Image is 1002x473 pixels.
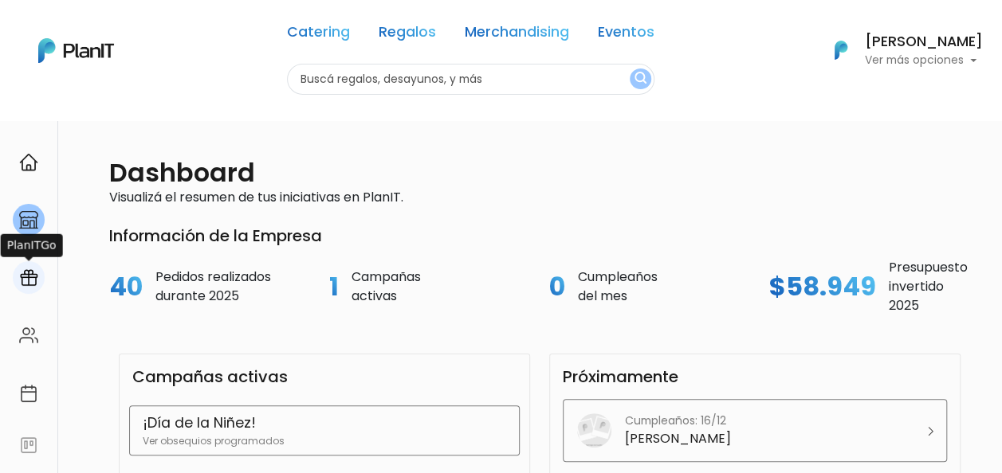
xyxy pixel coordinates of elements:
p: Pedidos realizados durante 2025 [155,268,271,306]
img: home-e721727adea9d79c4d83392d1f703f7f8bce08238fde08b1acbfd93340b81755.svg [19,153,38,172]
h3: Campañas activas [132,367,288,386]
p: Cumpleaños: 16/12 [625,412,726,429]
p: ¡Día de la Niñez! [143,412,506,433]
img: campaigns-02234683943229c281be62815700db0a1741e53638e28bf9629b52c665b00959.svg [19,268,38,287]
input: Buscá regalos, desayunos, y más [287,64,654,95]
a: ¡Día de la Niñez! Ver obsequios programados [129,405,520,455]
h6: [PERSON_NAME] [865,35,983,49]
h2: 0 [549,272,565,302]
div: PlanITGo [1,233,63,256]
p: Cumpleaños del mes [578,268,658,306]
img: calendar-87d922413cdce8b2cf7b7f5f62616a5cf9e4887200fb71536465627b3292af00.svg [19,384,38,403]
img: people-662611757002400ad9ed0e3c099ab2801c6687ba6c219adb57efc949bc21e19d.svg [19,326,38,345]
h2: $58.949 [769,272,876,302]
img: PlanIt Logo [38,38,114,63]
h2: 40 [109,272,143,302]
img: arrow_right-9280cc79ecefa84298781467ce90b80af3baf8c02d32ced3b0099fbab38e4a3c.svg [928,427,933,436]
p: [PERSON_NAME] [625,429,731,448]
img: PlanIt Logo [823,33,859,68]
h3: Próximamente [563,367,678,386]
h2: 1 [329,272,339,302]
div: ¿Necesitás ayuda? [82,15,230,46]
img: feedback-78b5a0c8f98aac82b08bfc38622c3050aee476f2c9584af64705fc4e61158814.svg [19,436,38,455]
a: Cumpleaños: 16/12 [PERSON_NAME] [563,399,947,462]
button: PlanIt Logo [PERSON_NAME] Ver más opciones [814,29,983,71]
img: marketplace-4ceaa7011d94191e9ded77b95e3339b90024bf715f7c57f8cf31f2d8c509eaba.svg [19,210,38,229]
p: Presupuesto invertido 2025 [889,258,970,315]
a: Regalos [379,25,436,45]
a: Merchandising [465,25,569,45]
a: Catering [287,25,350,45]
p: Ver más opciones [865,55,983,66]
img: search_button-432b6d5273f82d61273b3651a40e1bd1b912527efae98b1b7a1b2c0702e16a8d.svg [635,72,646,87]
h3: Información de la Empresa [109,226,970,245]
p: Ver obsequios programados [143,434,506,448]
a: Eventos [598,25,654,45]
p: Campañas activas [352,268,421,306]
img: planit_placeholder-9427b205c7ae5e9bf800e9d23d5b17a34c4c1a44177066c4629bad40f2d9547d.png [576,412,612,448]
h2: Dashboard [109,158,255,188]
p: Visualizá el resumen de tus iniciativas en PlanIT. [74,188,970,207]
